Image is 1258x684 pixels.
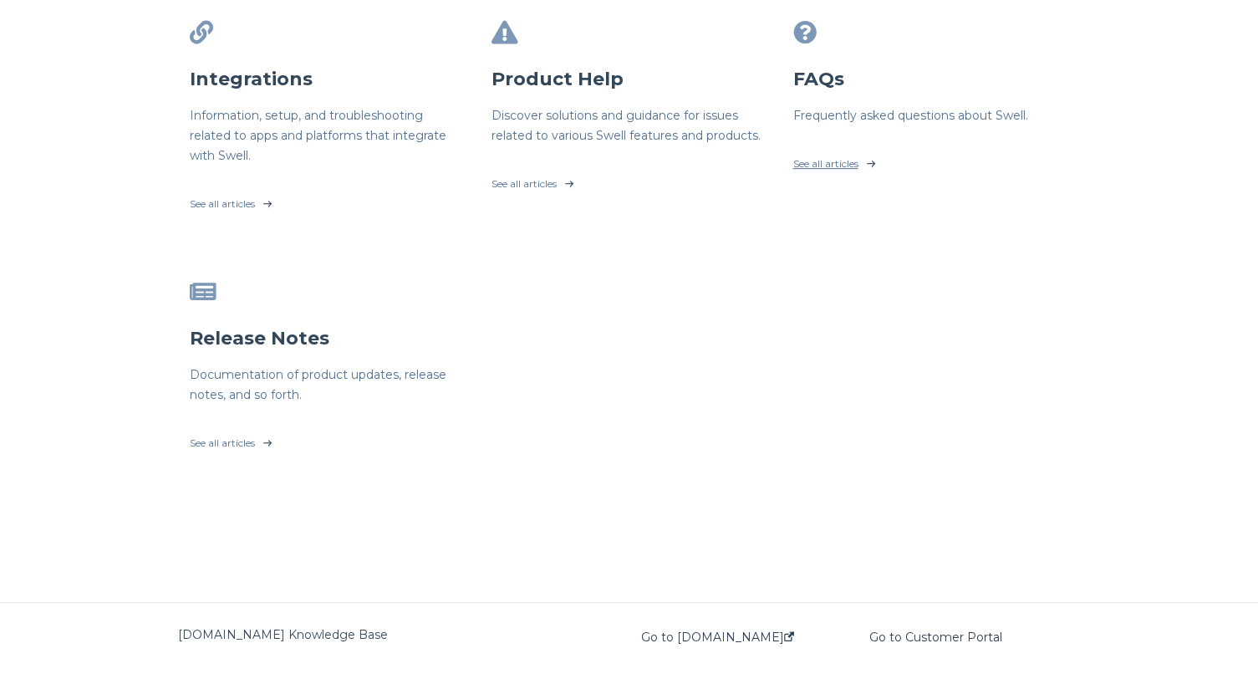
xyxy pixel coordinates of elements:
a: Go to [DOMAIN_NAME] [641,630,794,644]
h3: Release Notes [190,326,466,351]
a: See all articles [190,179,466,221]
h3: FAQs [793,67,1069,92]
a: See all articles [491,159,767,201]
a: See all articles [190,418,466,460]
div: [DOMAIN_NAME] Knowledge Base [178,625,629,645]
a: See all articles [793,139,1069,181]
h6: Discover solutions and guidance for issues related to various Swell features and products. [491,105,767,145]
span:  [793,21,817,44]
h6: Documentation of product updates, release notes, and so forth. [190,365,466,405]
h6: Frequently asked questions about Swell. [793,105,1069,125]
span:  [190,280,216,304]
span:  [190,21,213,44]
h3: Integrations [190,67,466,92]
h6: Information, setup, and troubleshooting related to apps and platforms that integrate with Swell. [190,105,466,166]
span:  [491,21,518,44]
h3: Product Help [491,67,767,92]
a: Go to Customer Portal [869,630,1002,644]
